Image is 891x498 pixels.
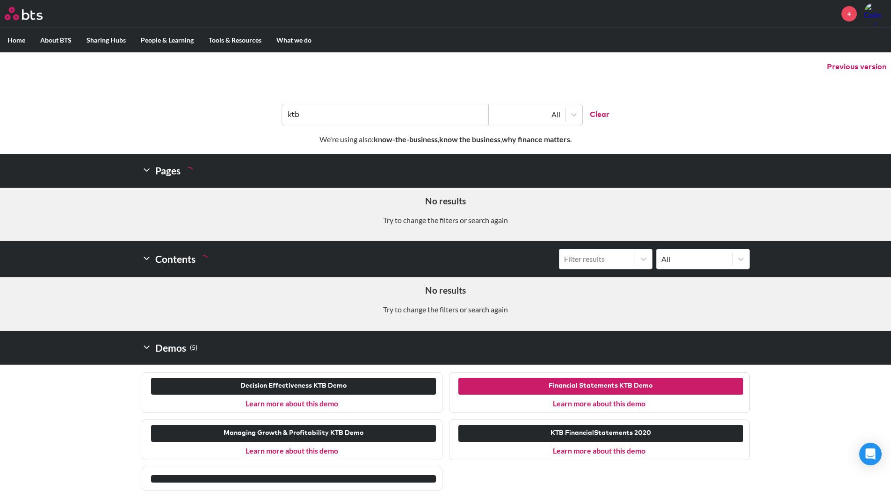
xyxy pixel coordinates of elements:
[564,254,630,264] div: Filter results
[374,135,438,144] strong: know-the-business
[661,254,727,264] div: All
[79,28,133,52] label: Sharing Hubs
[246,399,338,408] a: Learn more about this demo
[439,135,500,144] strong: know the business
[864,2,886,25] img: Colin Park
[5,7,43,20] img: BTS Logo
[582,104,609,125] button: Clear
[859,443,882,465] div: Open Intercom Messenger
[151,425,436,442] button: Managing Growth & Profitability KTB Demo
[458,378,743,395] button: Financial Statements KTB Demo
[7,304,884,315] p: Try to change the filters or search again
[151,378,436,395] button: Decision Effectiveness KTB Demo
[190,341,197,354] small: ( 5 )
[142,249,209,269] h2: Contents
[142,339,197,357] h2: Demos
[142,161,194,180] h2: Pages
[133,28,201,52] label: People & Learning
[5,7,60,20] a: Go home
[502,135,570,144] strong: why finance matters
[282,104,489,125] input: Find contents, pages and demos...
[493,109,560,120] div: All
[33,28,79,52] label: About BTS
[553,399,645,408] a: Learn more about this demo
[458,425,743,442] button: KTB FinancialStatements 2020
[269,28,319,52] label: What we do
[864,2,886,25] a: Profile
[7,195,884,208] h5: No results
[151,475,436,483] button: Pulse link
[201,28,269,52] label: Tools & Resources
[827,62,886,72] button: Previous version
[7,284,884,297] h5: No results
[246,446,338,455] a: Learn more about this demo
[7,215,884,225] p: Try to change the filters or search again
[841,6,857,22] a: +
[553,446,645,455] a: Learn more about this demo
